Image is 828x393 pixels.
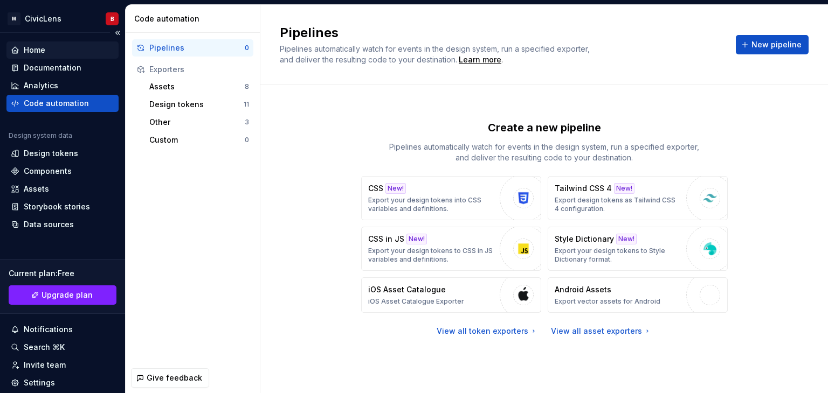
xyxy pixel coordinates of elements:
div: Storybook stories [24,201,90,212]
button: Tailwind CSS 4New!Export design tokens as Tailwind CSS 4 configuration. [548,176,728,220]
button: Collapse sidebar [110,25,125,40]
a: Code automation [6,95,119,112]
span: Pipelines automatically watch for events in the design system, run a specified exporter, and deli... [280,44,592,64]
div: Code automation [24,98,89,109]
button: MCivicLensB [2,7,123,30]
button: CSS in JSNew!Export your design tokens to CSS in JS variables and definitions. [361,227,541,271]
div: New! [614,183,634,194]
div: B [111,15,114,23]
div: Current plan : Free [9,268,116,279]
button: Style DictionaryNew!Export your design tokens to Style Dictionary format. [548,227,728,271]
p: Export vector assets for Android [555,297,660,306]
div: Components [24,166,72,177]
button: Other3 [145,114,253,131]
span: New pipeline [751,39,802,50]
div: New! [616,234,637,244]
div: Home [24,45,45,55]
div: Analytics [24,80,58,91]
a: Home [6,41,119,59]
div: Assets [149,81,245,92]
a: View all asset exporters [551,326,652,336]
div: New! [406,234,427,244]
div: Data sources [24,219,74,230]
a: Analytics [6,77,119,94]
div: Search ⌘K [24,342,65,353]
div: Other [149,117,245,128]
p: iOS Asset Catalogue [368,284,446,295]
div: Settings [24,377,55,388]
div: 3 [245,118,249,127]
p: CSS [368,183,383,194]
button: Notifications [6,321,119,338]
p: CSS in JS [368,234,404,244]
button: iOS Asset CatalogueiOS Asset Catalogue Exporter [361,277,541,313]
p: Export design tokens as Tailwind CSS 4 configuration. [555,196,681,213]
div: CivicLens [25,13,61,24]
div: Assets [24,184,49,194]
span: Upgrade plan [42,290,93,300]
h2: Pipelines [280,24,723,41]
a: Data sources [6,216,119,233]
button: Pipelines0 [132,39,253,57]
span: Give feedback [147,373,202,383]
button: Search ⌘K [6,339,119,356]
button: Design tokens11 [145,96,253,113]
button: CSSNew!Export your design tokens into CSS variables and definitions. [361,176,541,220]
p: Pipelines automatically watch for events in the design system, run a specified exporter, and deli... [383,142,706,163]
a: View all token exporters [437,326,538,336]
div: 8 [245,82,249,91]
p: Android Assets [555,284,611,295]
a: Learn more [459,54,501,65]
a: Upgrade plan [9,285,116,305]
p: Style Dictionary [555,234,614,244]
div: Custom [149,135,245,145]
div: Design system data [9,131,72,140]
div: Code automation [134,13,256,24]
div: Design tokens [149,99,244,110]
button: Give feedback [131,368,209,388]
p: Tailwind CSS 4 [555,183,612,194]
button: Custom0 [145,131,253,149]
span: . [457,56,503,64]
button: Assets8 [145,78,253,95]
a: Settings [6,374,119,391]
div: Design tokens [24,148,78,159]
a: Components [6,163,119,180]
div: Pipelines [149,43,245,53]
a: Design tokens [6,145,119,162]
a: Assets [6,180,119,198]
a: Documentation [6,59,119,76]
div: Exporters [149,64,249,75]
div: 11 [244,100,249,109]
div: 0 [245,44,249,52]
div: New! [385,183,406,194]
div: Notifications [24,324,73,335]
p: Export your design tokens to Style Dictionary format. [555,247,681,264]
p: iOS Asset Catalogue Exporter [368,297,464,306]
div: Documentation [24,62,81,73]
button: New pipeline [736,35,809,54]
div: 0 [245,136,249,144]
a: Storybook stories [6,198,119,215]
p: Export your design tokens into CSS variables and definitions. [368,196,494,213]
div: M [8,12,20,25]
a: Invite team [6,356,119,374]
p: Create a new pipeline [488,120,601,135]
p: Export your design tokens to CSS in JS variables and definitions. [368,247,494,264]
div: Invite team [24,360,66,370]
button: Android AssetsExport vector assets for Android [548,277,728,313]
